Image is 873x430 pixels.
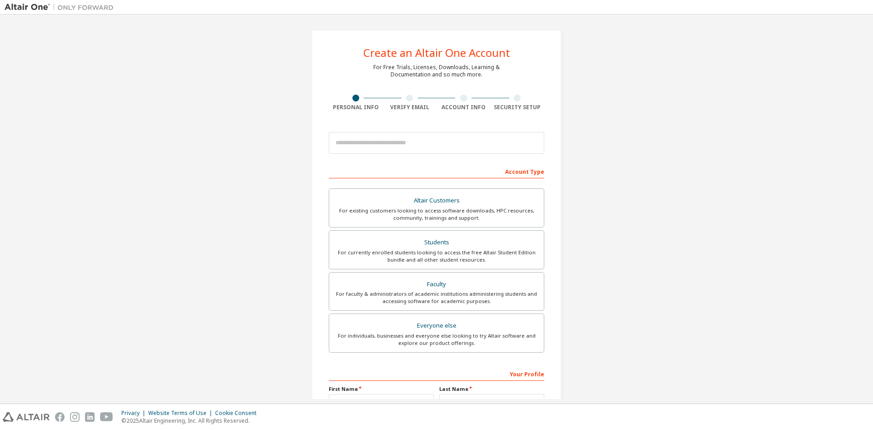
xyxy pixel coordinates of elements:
[436,104,491,111] div: Account Info
[85,412,95,422] img: linkedin.svg
[373,64,500,78] div: For Free Trials, Licenses, Downloads, Learning & Documentation and so much more.
[383,104,437,111] div: Verify Email
[70,412,80,422] img: instagram.svg
[121,417,262,425] p: © 2025 Altair Engineering, Inc. All Rights Reserved.
[329,164,544,178] div: Account Type
[335,249,538,263] div: For currently enrolled students looking to access the free Altair Student Edition bundle and all ...
[329,385,434,393] label: First Name
[329,366,544,381] div: Your Profile
[329,104,383,111] div: Personal Info
[335,207,538,222] div: For existing customers looking to access software downloads, HPC resources, community, trainings ...
[335,332,538,347] div: For individuals, businesses and everyone else looking to try Altair software and explore our prod...
[491,104,545,111] div: Security Setup
[5,3,118,12] img: Altair One
[121,410,148,417] div: Privacy
[215,410,262,417] div: Cookie Consent
[100,412,113,422] img: youtube.svg
[335,290,538,305] div: For faculty & administrators of academic institutions administering students and accessing softwa...
[439,385,544,393] label: Last Name
[335,319,538,332] div: Everyone else
[148,410,215,417] div: Website Terms of Use
[55,412,65,422] img: facebook.svg
[335,194,538,207] div: Altair Customers
[335,278,538,291] div: Faculty
[363,47,510,58] div: Create an Altair One Account
[3,412,50,422] img: altair_logo.svg
[335,236,538,249] div: Students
